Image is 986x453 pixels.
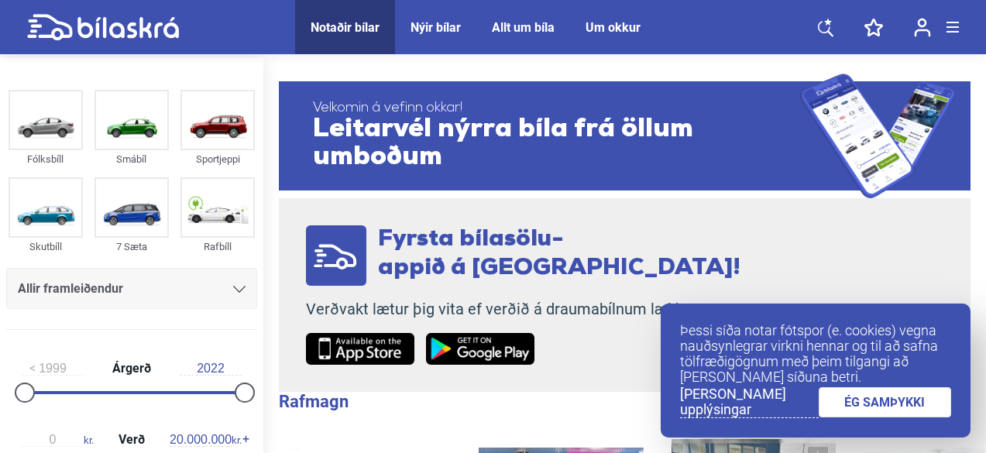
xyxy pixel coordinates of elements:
img: user-login.svg [914,18,931,37]
div: Skutbíll [9,238,83,256]
a: Nýir bílar [411,20,461,35]
a: Um okkur [586,20,641,35]
div: Sportjeppi [180,150,255,168]
div: 7 Sæta [94,238,169,256]
p: Þessi síða notar fótspor (e. cookies) vegna nauðsynlegrar virkni hennar og til að safna tölfræðig... [680,323,951,385]
p: Verðvakt lætur þig vita ef verðið á draumabílnum lækkar. [306,300,740,319]
span: Fyrsta bílasölu- appið á [GEOGRAPHIC_DATA]! [378,228,740,280]
div: Fólksbíll [9,150,83,168]
a: [PERSON_NAME] upplýsingar [680,386,819,418]
span: Verð [115,434,149,446]
div: Rafbíll [180,238,255,256]
span: kr. [22,433,94,447]
a: Allt um bíla [492,20,555,35]
a: ÉG SAMÞYKKI [819,387,952,417]
a: Velkomin á vefinn okkar!Leitarvél nýrra bíla frá öllum umboðum [279,74,971,198]
div: Smábíl [94,150,169,168]
span: Leitarvél nýrra bíla frá öllum umboðum [313,116,800,172]
a: Notaðir bílar [311,20,380,35]
span: Velkomin á vefinn okkar! [313,101,800,116]
b: Rafmagn [279,392,349,411]
span: kr. [170,433,242,447]
span: Allir framleiðendur [18,278,123,300]
span: Árgerð [108,362,155,375]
